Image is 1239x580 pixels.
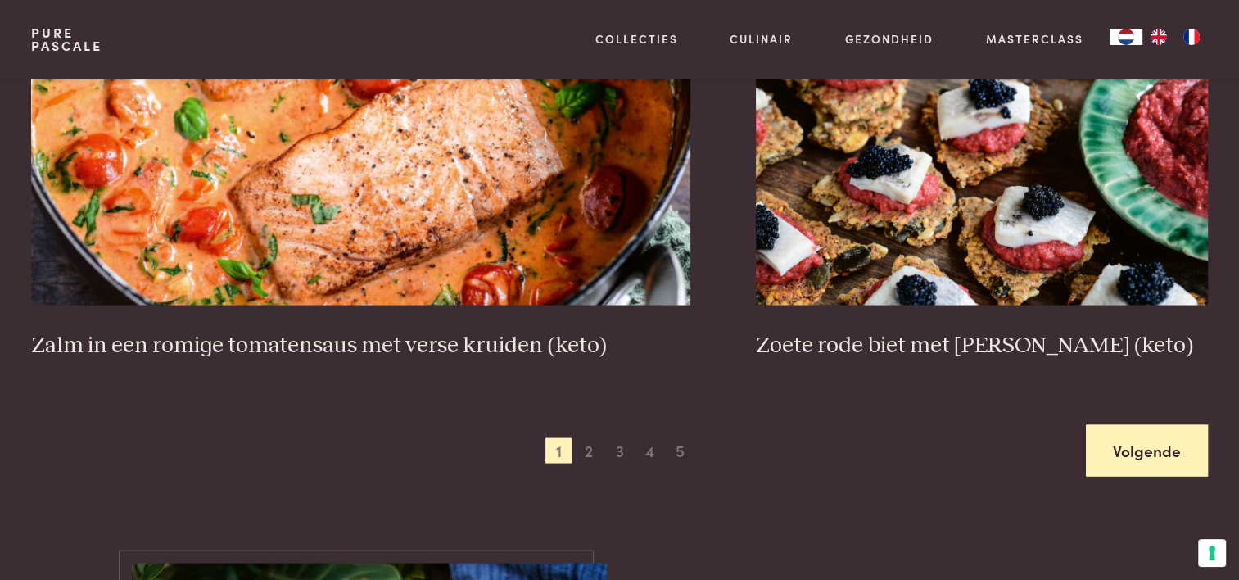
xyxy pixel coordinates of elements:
a: PurePascale [31,26,102,52]
a: Masterclass [986,30,1083,48]
a: Gezondheid [845,30,934,48]
span: 4 [637,437,663,464]
aside: Language selected: Nederlands [1110,29,1208,45]
h3: Zalm in een romige tomatensaus met verse kruiden (keto) [31,331,690,360]
button: Uw voorkeuren voor toestemming voor trackingtechnologieën [1198,539,1226,567]
span: 3 [607,437,633,464]
a: Volgende [1086,424,1208,476]
span: 1 [545,437,572,464]
a: FR [1175,29,1208,45]
span: 2 [576,437,602,464]
a: Culinair [730,30,793,48]
a: NL [1110,29,1142,45]
ul: Language list [1142,29,1208,45]
a: Collecties [595,30,678,48]
h3: Zoete rode biet met [PERSON_NAME] (keto) [756,331,1208,360]
span: 5 [667,437,694,464]
div: Language [1110,29,1142,45]
a: EN [1142,29,1175,45]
